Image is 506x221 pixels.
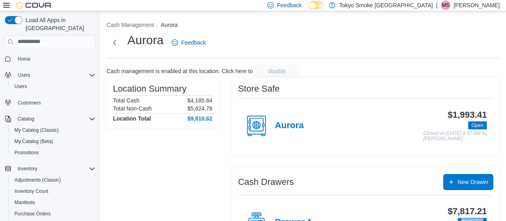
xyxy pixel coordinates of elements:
button: Users [2,70,99,81]
p: $4,185.84 [187,97,212,104]
span: Open [468,121,487,129]
h4: Location Total [113,115,151,122]
span: Inventory [14,164,95,174]
h3: Cash Drawers [238,177,294,187]
span: Home [18,56,30,62]
span: Open [472,122,483,129]
a: Inventory Count [11,186,52,196]
h6: Total Cash [113,97,139,104]
button: Catalog [2,113,99,125]
p: Closed on [DATE] 8:57 AM by [PERSON_NAME] [423,131,487,142]
button: Inventory [14,164,40,174]
button: Adjustments (Classic) [8,174,99,186]
button: Aurora [161,22,177,28]
a: Home [14,54,34,64]
span: Home [14,54,95,64]
a: Customers [14,98,44,108]
button: Customers [2,97,99,108]
span: Adjustments (Classic) [11,175,95,185]
a: Purchase Orders [11,209,54,219]
span: Catalog [14,114,95,124]
button: Cash Management [107,22,154,28]
span: Users [11,82,95,91]
button: New Drawer [443,174,493,190]
button: Users [14,70,33,80]
span: Customers [14,98,95,108]
span: Feedback [277,1,301,9]
button: Inventory Count [8,186,99,197]
span: Load All Apps in [GEOGRAPHIC_DATA] [22,16,95,32]
span: Feedback [181,39,206,47]
span: New Drawer [458,178,488,186]
span: Purchase Orders [11,209,95,219]
a: Feedback [168,35,209,51]
a: Manifests [11,198,38,207]
h6: Total Non-Cash [113,105,152,112]
h1: Aurora [127,32,163,48]
p: | [436,0,437,10]
span: Users [14,83,27,90]
input: Dark Mode [308,1,325,10]
button: Inventory [2,163,99,174]
h4: Aurora [275,121,304,131]
span: Adjustments (Classic) [14,177,61,183]
span: Inventory Count [11,186,95,196]
span: My Catalog (Beta) [14,138,53,145]
span: Manifests [11,198,95,207]
nav: An example of EuiBreadcrumbs [107,21,500,31]
span: Promotions [14,149,39,156]
span: My Catalog (Classic) [14,127,59,133]
button: Users [8,81,99,92]
span: My Catalog (Beta) [11,137,95,146]
span: Promotions [11,148,95,158]
span: Catalog [18,116,34,122]
span: Customers [18,100,41,106]
button: Manifests [8,197,99,208]
h3: Location Summary [113,84,186,94]
span: Users [18,72,30,78]
button: Home [2,53,99,65]
button: Next [107,35,123,51]
button: disable [254,65,299,78]
button: My Catalog (Classic) [8,125,99,136]
span: Users [14,70,95,80]
p: $5,624.78 [187,105,212,112]
p: Cash management is enabled at this location. Click here to [107,68,253,74]
span: Manifests [14,199,35,206]
h3: $1,993.41 [448,110,487,120]
button: Catalog [14,114,37,124]
h3: Store Safe [238,84,280,94]
h3: $7,817.21 [448,207,487,216]
div: Michele Singh [441,0,450,10]
button: Promotions [8,147,99,158]
span: Purchase Orders [14,211,51,217]
span: MS [442,0,449,10]
a: Users [11,82,30,91]
span: Inventory Count [14,188,48,194]
a: My Catalog (Classic) [11,125,62,135]
a: Promotions [11,148,42,158]
button: Purchase Orders [8,208,99,219]
span: Inventory [18,166,37,172]
a: My Catalog (Beta) [11,137,56,146]
h4: $9,810.62 [187,115,212,122]
p: Tokyo Smoke [GEOGRAPHIC_DATA] [339,0,433,10]
span: disable [268,67,286,75]
button: My Catalog (Beta) [8,136,99,147]
a: Adjustments (Classic) [11,175,64,185]
p: [PERSON_NAME] [454,0,500,10]
span: My Catalog (Classic) [11,125,95,135]
img: Cova [16,1,52,9]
